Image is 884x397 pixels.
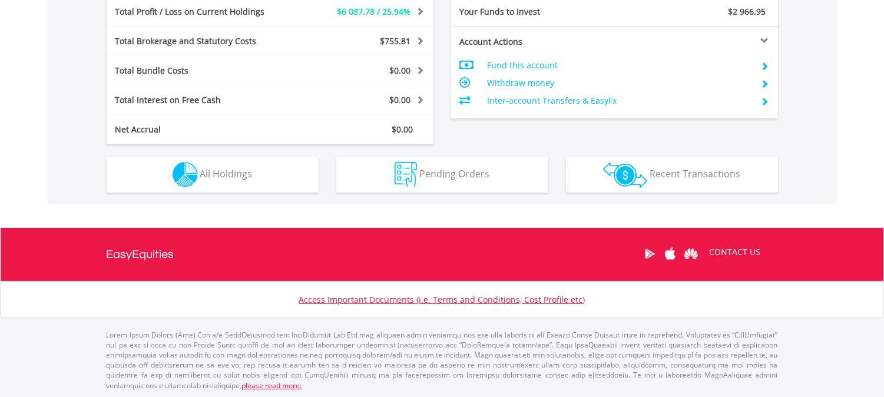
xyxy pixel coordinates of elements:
span: Pending Orders [419,167,489,180]
a: Huawei [681,236,701,272]
button: Pending Orders [336,157,548,193]
span: $2 966.95 [729,6,766,17]
div: Your Funds to Invest [451,6,615,18]
span: $755.81 [380,35,411,47]
div: Total Profit / Loss on Current Holdings [107,6,297,18]
img: holdings-wht.png [173,162,198,187]
a: Google Play [640,236,660,272]
span: $6 087.78 / 25.94% [337,6,411,17]
div: Account Actions [451,36,615,48]
button: Recent Transactions [566,157,778,193]
img: transactions-zar-wht.png [603,162,647,188]
a: Access Important Documents (i.e. Terms and Conditions, Cost Profile etc) [299,294,585,305]
td: Inter-account Transfers & EasyFx [487,92,751,110]
span: All Holdings [200,167,253,180]
p: Lorem Ipsum Dolors (Ame) Con a/e SeddOeiusmod tem InciDiduntut Lab Etd mag aliquaen admin veniamq... [107,330,778,391]
img: pending_instructions-wht.png [395,162,417,187]
span: $0.00 [390,94,411,105]
span: $0.00 [392,124,413,135]
a: please read more: [242,381,302,391]
td: Fund this account [487,57,751,74]
div: Total Interest on Free Cash [107,94,297,106]
span: Recent Transactions [650,167,740,180]
div: Net Accrual [107,124,297,135]
a: Apple [660,236,681,272]
a: EasyEquities [107,228,174,281]
div: Total Brokerage and Statutory Costs [107,35,297,47]
td: Withdraw money [487,74,751,92]
button: All Holdings [107,157,319,193]
div: Total Bundle Costs [107,65,297,77]
span: $0.00 [390,65,411,76]
a: CONTACT US [701,236,769,269]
